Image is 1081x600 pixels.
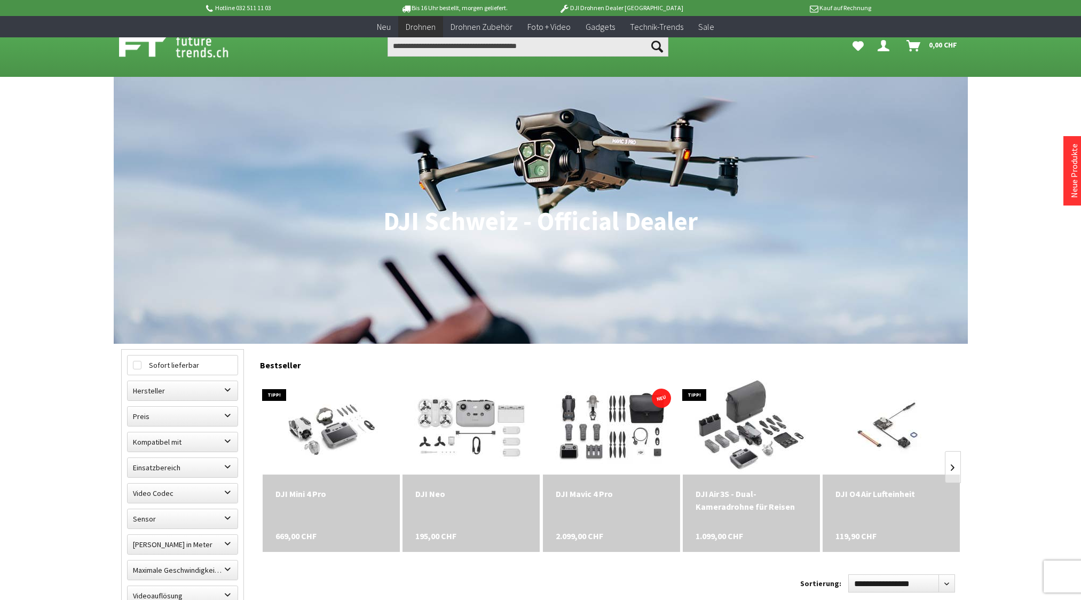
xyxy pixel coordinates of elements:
a: Gadgets [578,16,622,38]
label: Sofort lieferbar [128,356,238,375]
label: Sortierung: [800,575,841,592]
a: Sale [691,16,722,38]
div: DJI Mini 4 Pro [275,487,387,500]
span: Foto + Video [527,21,571,32]
img: DJI O4 Air Lufteinheit [827,378,956,475]
img: DJI Mavic 4 Pro [547,378,675,475]
a: DJI Neo 195,00 CHF [415,487,527,500]
label: Kompatibel mit [128,432,238,452]
div: DJI Mavic 4 Pro [556,487,667,500]
a: DJI Air 3S - Dual-Kameradrohne für Reisen 1.099,00 CHF [696,487,807,513]
img: Shop Futuretrends - zur Startseite wechseln [119,33,252,60]
a: DJI O4 Air Lufteinheit 119,90 CHF [835,487,947,500]
span: 0,00 CHF [929,36,957,53]
span: 669,00 CHF [275,530,317,542]
div: Bestseller [260,349,960,376]
div: DJI Air 3S - Dual-Kameradrohne für Reisen [696,487,807,513]
a: Technik-Trends [622,16,691,38]
a: Warenkorb [902,35,962,57]
label: Maximale Geschwindigkeit in km/h [128,560,238,580]
a: Drohnen [398,16,443,38]
span: Gadgets [586,21,615,32]
a: Neu [369,16,398,38]
span: Sale [698,21,714,32]
span: 195,00 CHF [415,530,456,542]
label: Einsatzbereich [128,458,238,477]
span: Neu [377,21,391,32]
p: Bis 16 Uhr bestellt, morgen geliefert. [371,2,538,14]
a: DJI Mavic 4 Pro 2.099,00 CHF [556,487,667,500]
span: Drohnen [406,21,436,32]
label: Maximale Flughöhe in Meter [128,535,238,554]
label: Sensor [128,509,238,528]
span: Technik-Trends [630,21,683,32]
span: 1.099,00 CHF [696,530,743,542]
a: Drohnen Zubehör [443,16,520,38]
div: DJI O4 Air Lufteinheit [835,487,947,500]
label: Hersteller [128,381,238,400]
p: DJI Drohnen Dealer [GEOGRAPHIC_DATA] [538,2,704,14]
a: DJI Mini 4 Pro 669,00 CHF [275,487,387,500]
span: 119,90 CHF [835,530,877,542]
img: DJI Neo [414,378,528,475]
span: 2.099,00 CHF [556,530,603,542]
a: Neue Produkte [1069,144,1079,198]
a: Dein Konto [873,35,898,57]
div: DJI Neo [415,487,527,500]
p: Kauf auf Rechnung [705,2,871,14]
a: Meine Favoriten [847,35,869,57]
img: DJI Air 3S - Dual-Kameradrohne für Reisen [695,378,808,475]
a: Foto + Video [520,16,578,38]
p: Hotline 032 511 11 03 [204,2,370,14]
span: Drohnen Zubehör [451,21,512,32]
label: Preis [128,407,238,426]
button: Suchen [646,35,668,57]
input: Produkt, Marke, Kategorie, EAN, Artikelnummer… [388,35,668,57]
label: Video Codec [128,484,238,503]
img: DJI Mini 4 Pro [271,378,391,475]
h1: DJI Schweiz - Official Dealer [121,208,960,235]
